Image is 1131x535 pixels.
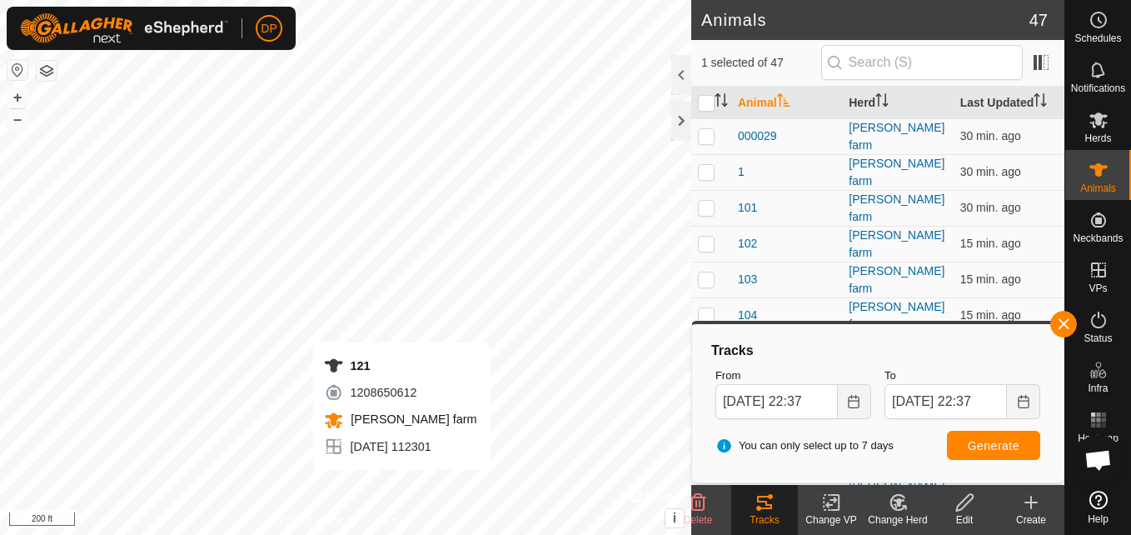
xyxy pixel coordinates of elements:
[1078,433,1119,443] span: Heatmap
[731,512,798,527] div: Tracks
[738,127,777,145] span: 000029
[842,87,953,119] th: Herd
[884,367,1040,384] label: To
[1065,484,1131,531] a: Help
[1089,283,1107,293] span: VPs
[849,262,946,297] div: [PERSON_NAME] farm
[324,356,477,376] div: 121
[261,20,277,37] span: DP
[947,431,1040,460] button: Generate
[738,199,757,217] span: 101
[673,511,676,525] span: i
[849,119,946,154] div: [PERSON_NAME] farm
[968,439,1019,452] span: Generate
[7,87,27,107] button: +
[665,509,684,527] button: i
[1007,384,1040,419] button: Choose Date
[684,514,713,526] span: Delete
[738,271,757,288] span: 103
[715,367,871,384] label: From
[849,155,946,190] div: [PERSON_NAME] farm
[1074,435,1124,485] div: Open chat
[1034,96,1047,109] p-sorticon: Activate to sort
[875,96,889,109] p-sorticon: Activate to sort
[821,45,1023,80] input: Search (S)
[1073,233,1123,243] span: Neckbands
[738,307,757,324] span: 104
[864,512,931,527] div: Change Herd
[709,341,1047,361] div: Tracks
[347,412,477,426] span: [PERSON_NAME] farm
[954,87,1064,119] th: Last Updated
[960,308,1021,322] span: Oct 3, 2025, 10:23 PM
[20,13,228,43] img: Gallagher Logo
[931,512,998,527] div: Edit
[1088,383,1108,393] span: Infra
[738,235,757,252] span: 102
[715,437,894,454] span: You can only select up to 7 days
[1071,83,1125,93] span: Notifications
[7,109,27,129] button: –
[960,129,1021,142] span: Oct 3, 2025, 10:08 PM
[362,513,411,528] a: Contact Us
[1084,333,1112,343] span: Status
[1084,133,1111,143] span: Herds
[798,512,864,527] div: Change VP
[849,191,946,226] div: [PERSON_NAME] farm
[838,384,871,419] button: Choose Date
[280,513,342,528] a: Privacy Policy
[324,437,477,457] div: [DATE] 112301
[1088,514,1109,524] span: Help
[7,60,27,80] button: Reset Map
[960,237,1021,250] span: Oct 3, 2025, 10:23 PM
[998,512,1064,527] div: Create
[1074,33,1121,43] span: Schedules
[715,96,728,109] p-sorticon: Activate to sort
[849,227,946,262] div: [PERSON_NAME] farm
[701,54,821,72] span: 1 selected of 47
[777,96,790,109] p-sorticon: Activate to sort
[960,201,1021,214] span: Oct 3, 2025, 10:08 PM
[849,298,946,333] div: [PERSON_NAME] farm
[37,61,57,81] button: Map Layers
[960,165,1021,178] span: Oct 3, 2025, 10:08 PM
[324,382,477,402] div: 1208650612
[731,87,842,119] th: Animal
[1080,183,1116,193] span: Animals
[701,10,1029,30] h2: Animals
[960,272,1021,286] span: Oct 3, 2025, 10:23 PM
[738,163,745,181] span: 1
[1029,7,1048,32] span: 47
